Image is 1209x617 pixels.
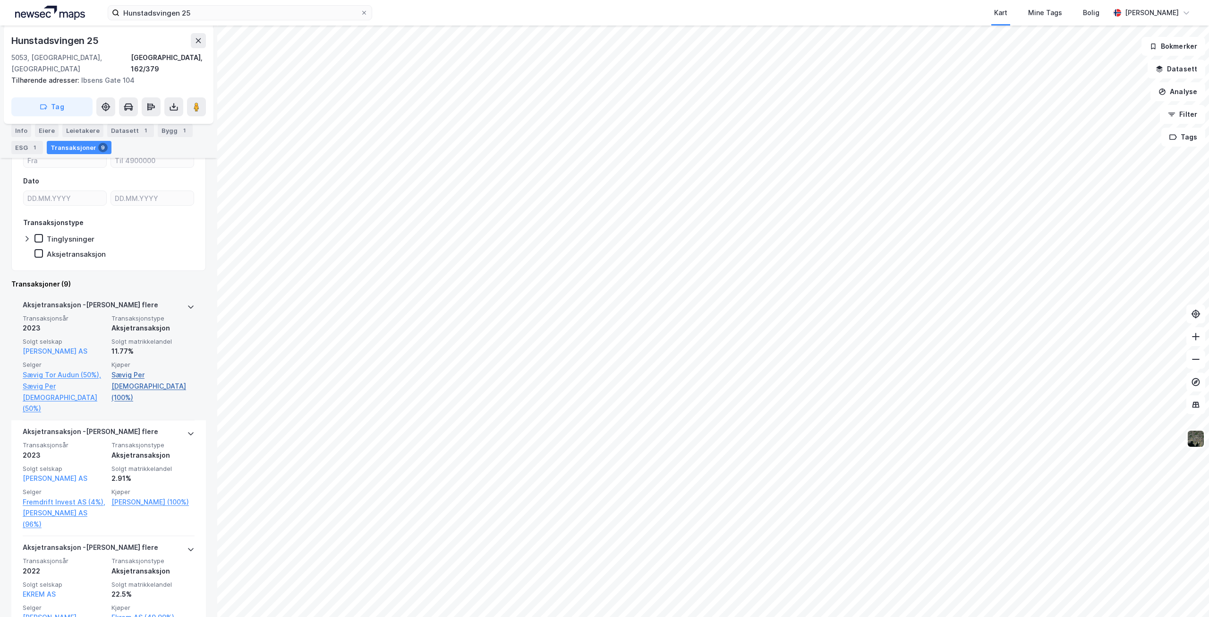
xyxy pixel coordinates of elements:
[111,153,194,167] input: Til 4900000
[111,488,195,496] span: Kjøper
[11,75,198,86] div: Ibsens Gate 104
[24,191,106,205] input: DD.MM.YYYY
[1148,60,1205,78] button: Datasett
[179,126,189,135] div: 1
[111,191,194,205] input: DD.MM.YYYY
[23,299,158,314] div: Aksjetransaksjon - [PERSON_NAME] flere
[994,7,1007,18] div: Kart
[47,141,111,154] div: Transaksjoner
[23,314,106,322] span: Transaksjonsår
[111,441,195,449] span: Transaksjonstype
[23,557,106,565] span: Transaksjonsår
[111,557,195,565] span: Transaksjonstype
[11,33,101,48] div: Hunstadsvingen 25
[23,450,106,461] div: 2023
[23,465,106,473] span: Solgt selskap
[47,250,106,259] div: Aksjetransaksjon
[23,361,106,369] span: Selger
[30,143,39,152] div: 1
[1160,105,1205,124] button: Filter
[11,141,43,154] div: ESG
[1141,37,1205,56] button: Bokmerker
[119,6,360,20] input: Søk på adresse, matrikkel, gårdeiere, leietakere eller personer
[111,565,195,577] div: Aksjetransaksjon
[1161,128,1205,147] button: Tags
[23,542,158,557] div: Aksjetransaksjon - [PERSON_NAME] flere
[23,426,158,441] div: Aksjetransaksjon - [PERSON_NAME] flere
[23,322,106,334] div: 2023
[1150,82,1205,101] button: Analyse
[15,6,85,20] img: logo.a4113a55bc3d86da70a041830d287a7e.svg
[11,76,81,84] span: Tilhørende adresser:
[11,52,131,75] div: 5053, [GEOGRAPHIC_DATA], [GEOGRAPHIC_DATA]
[1187,430,1205,448] img: 9k=
[11,97,93,116] button: Tag
[98,143,108,152] div: 9
[111,465,195,473] span: Solgt matrikkelandel
[23,496,106,508] a: Fremdrift Invest AS (4%),
[141,126,150,135] div: 1
[158,124,193,137] div: Bygg
[23,590,56,598] a: EKREM AS
[23,507,106,530] a: [PERSON_NAME] AS (96%)
[1028,7,1062,18] div: Mine Tags
[23,347,87,355] a: [PERSON_NAME] AS
[111,322,195,334] div: Aksjetransaksjon
[111,581,195,589] span: Solgt matrikkelandel
[111,496,195,508] a: [PERSON_NAME] (100%)
[1162,572,1209,617] iframe: Chat Widget
[62,124,103,137] div: Leietakere
[131,52,206,75] div: [GEOGRAPHIC_DATA], 162/379
[23,474,87,482] a: [PERSON_NAME] AS
[23,217,84,228] div: Transaksjonstype
[23,338,106,346] span: Solgt selskap
[23,581,106,589] span: Solgt selskap
[47,235,94,243] div: Tinglysninger
[24,153,106,167] input: Fra
[111,369,195,403] a: Sævig Per [DEMOGRAPHIC_DATA] (100%)
[107,124,154,137] div: Datasett
[23,369,106,381] a: Sævig Tor Audun (50%),
[111,346,195,357] div: 11.77%
[11,124,31,137] div: Info
[23,175,39,187] div: Dato
[111,361,195,369] span: Kjøper
[23,488,106,496] span: Selger
[23,565,106,577] div: 2022
[1125,7,1179,18] div: [PERSON_NAME]
[23,381,106,415] a: Sævig Per [DEMOGRAPHIC_DATA] (50%)
[111,589,195,600] div: 22.5%
[111,314,195,322] span: Transaksjonstype
[111,338,195,346] span: Solgt matrikkelandel
[35,124,59,137] div: Eiere
[1162,572,1209,617] div: Kontrollprogram for chat
[1083,7,1099,18] div: Bolig
[111,473,195,484] div: 2.91%
[11,278,206,290] div: Transaksjoner (9)
[23,441,106,449] span: Transaksjonsår
[111,450,195,461] div: Aksjetransaksjon
[111,604,195,612] span: Kjøper
[23,604,106,612] span: Selger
